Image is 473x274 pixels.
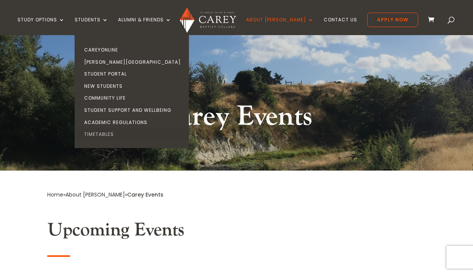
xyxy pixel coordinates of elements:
a: [PERSON_NAME][GEOGRAPHIC_DATA] [77,56,191,68]
a: Alumni & Friends [118,17,171,35]
a: Student Portal [77,68,191,80]
a: New Students [77,80,191,92]
a: About [PERSON_NAME] [246,17,314,35]
a: CareyOnline [77,44,191,56]
a: Academic Regulations [77,116,191,129]
a: Community Life [77,92,191,104]
span: » » [47,191,163,198]
span: Carey Events [127,191,163,198]
a: Contact Us [324,17,357,35]
h2: Upcoming Events [47,219,426,245]
a: Apply Now [367,13,418,27]
a: About [PERSON_NAME] [66,191,125,198]
a: Student Support and Wellbeing [77,104,191,116]
h1: Carey Events [94,99,379,139]
a: Study Options [18,17,65,35]
img: Carey Baptist College [180,7,236,33]
a: Home [47,191,63,198]
a: Students [75,17,108,35]
a: Timetables [77,128,191,140]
